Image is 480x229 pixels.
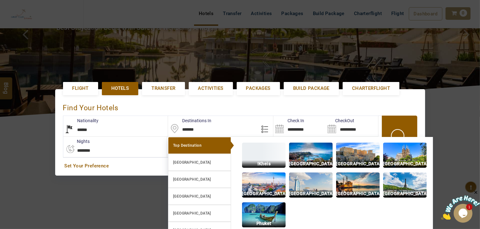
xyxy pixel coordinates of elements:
[242,143,286,168] img: img
[173,143,202,148] b: Top Destination
[242,160,286,167] p: !Kheis
[168,205,231,222] a: [GEOGRAPHIC_DATA]
[343,82,399,95] a: Charterflight
[63,138,90,144] label: nights
[273,117,304,124] label: Check In
[111,85,129,92] span: Hotels
[63,82,98,95] a: Flight
[173,177,211,182] b: [GEOGRAPHIC_DATA]
[273,116,326,136] input: Search
[168,137,231,154] a: Top Destination
[289,160,333,167] p: [GEOGRAPHIC_DATA]
[242,172,286,198] img: img
[242,220,286,227] p: Phuket
[63,97,417,116] div: Find Your Hotels
[65,163,416,169] a: Set Your Preference
[383,190,427,197] p: [GEOGRAPHIC_DATA]
[173,194,211,199] b: [GEOGRAPHIC_DATA]
[284,82,339,95] a: Build Package
[189,82,233,95] a: Activities
[142,82,185,95] a: Transfer
[167,138,195,144] label: Rooms
[336,160,380,167] p: [GEOGRAPHIC_DATA]
[173,160,211,165] b: [GEOGRAPHIC_DATA]
[168,154,231,171] a: [GEOGRAPHIC_DATA]
[326,117,354,124] label: CheckOut
[168,171,231,188] a: [GEOGRAPHIC_DATA]
[237,82,280,95] a: Packages
[198,85,224,92] span: Activities
[72,85,89,92] span: Flight
[383,172,427,198] img: img
[289,190,333,197] p: [GEOGRAPHIC_DATA]
[293,85,330,92] span: Build Package
[242,202,286,227] img: img
[383,160,427,167] p: [GEOGRAPHIC_DATA]
[246,85,271,92] span: Packages
[242,190,286,197] p: [GEOGRAPHIC_DATA]
[168,188,231,205] a: [GEOGRAPHIC_DATA]
[168,117,211,124] label: Destinations In
[441,190,480,220] iframe: chat widget
[173,211,211,215] b: [GEOGRAPHIC_DATA]
[336,172,380,198] img: img
[289,172,333,198] img: img
[289,143,333,168] img: img
[352,85,390,92] span: Charterflight
[383,143,427,168] img: img
[102,82,138,95] a: Hotels
[336,190,380,197] p: [GEOGRAPHIC_DATA]
[326,116,378,136] input: Search
[63,117,99,124] label: Nationality
[336,143,380,168] img: img
[151,85,175,92] span: Transfer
